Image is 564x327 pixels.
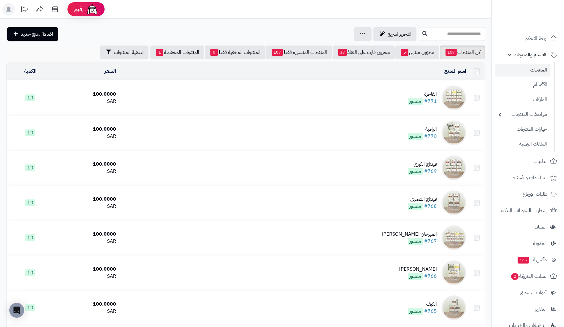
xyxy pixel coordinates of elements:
span: الأقسام والمنتجات [514,50,548,59]
div: فينتاج الصغرى [408,196,437,203]
span: 0 [210,49,218,56]
a: السلات المتروكة2 [495,269,560,284]
div: المهرجان [PERSON_NAME] [382,231,437,238]
a: العملاء [495,220,560,234]
a: المدونة [495,236,560,251]
span: المدونة [533,239,547,248]
span: المراجعات والأسئلة [513,173,548,182]
span: 107 [272,49,283,56]
span: 10 [25,304,35,311]
a: المنتجات [495,64,550,76]
a: #765 [424,307,437,315]
a: لوحة التحكم [495,31,560,46]
span: 107 [446,49,457,56]
span: 1 [156,49,163,56]
span: التقارير [535,305,547,313]
span: التحرير لسريع [388,30,411,38]
span: رفيق [74,6,84,13]
div: الراقية [408,126,437,133]
span: جديد [518,257,529,264]
span: إشعارات التحويلات البنكية [501,206,548,215]
span: اضافة منتج جديد [21,30,53,38]
div: 100.0000 [57,196,116,203]
span: 37 [338,49,347,56]
a: الملفات الرقمية [495,137,550,151]
a: #771 [424,98,437,105]
span: 10 [25,199,35,206]
div: 100.0000 [57,266,116,273]
div: [PERSON_NAME] [399,266,437,273]
a: إشعارات التحويلات البنكية [495,203,560,218]
div: 100.0000 [57,91,116,98]
a: اسم المنتج [444,68,466,75]
a: كل المنتجات107 [440,46,485,59]
img: المهرجان الكولومبي [441,225,466,250]
div: الكيف [408,301,437,308]
a: المنتجات المنشورة فقط107 [266,46,332,59]
div: 100.0000 [57,231,116,238]
a: الماركات [495,93,550,106]
span: طلبات الإرجاع [523,190,548,198]
a: #767 [424,238,437,245]
a: التقارير [495,302,560,316]
img: الفاخرة [441,85,466,110]
div: الفاخرة [408,91,437,98]
div: 100.0000 [57,126,116,133]
span: 10 [25,94,35,101]
img: ai-face.png [86,3,98,15]
div: فينتاج الكبرى [408,161,437,168]
span: منشور [408,203,423,210]
a: المنتجات المخفية فقط0 [205,46,265,59]
span: منشور [408,273,423,280]
a: خيارات المنتجات [495,123,550,136]
span: منشور [408,168,423,175]
a: مواصفات المنتجات [495,108,550,121]
a: التحرير لسريع [373,27,416,41]
button: تصفية المنتجات [100,46,149,59]
a: #770 [424,133,437,140]
a: تحديثات المنصة [16,3,32,17]
span: منشور [408,98,423,105]
img: الراقية [441,120,466,145]
div: SAR [57,168,116,175]
span: 2 [511,273,519,280]
a: #769 [424,168,437,175]
img: فينتاج الكبرى [441,155,466,180]
span: أدوات التسويق [520,288,547,297]
a: مخزون منتهي5 [395,46,439,59]
span: 10 [25,234,35,241]
img: فينتاج الصغرى [441,190,466,215]
span: الطلبات [533,157,548,166]
div: Open Intercom Messenger [9,303,24,318]
div: SAR [57,133,116,140]
span: وآتس آب [517,255,547,264]
a: الطلبات [495,154,560,169]
a: المراجعات والأسئلة [495,170,560,185]
span: السلات المتروكة [510,272,548,281]
img: الكيف [441,295,466,320]
a: اضافة منتج جديد [7,27,58,41]
a: #768 [424,203,437,210]
div: 100.0000 [57,161,116,168]
div: 100.0000 [57,301,116,308]
span: 10 [25,129,35,136]
div: SAR [57,203,116,210]
span: منشور [408,308,423,315]
span: 5 [401,49,408,56]
img: جواهر البن [441,260,466,285]
span: 10 [25,164,35,171]
a: طلبات الإرجاع [495,187,560,202]
a: أدوات التسويق [495,285,560,300]
a: الأقسام [495,78,550,91]
img: logo-2.png [522,17,558,30]
a: المنتجات المخفضة1 [150,46,204,59]
div: SAR [57,273,116,280]
span: منشور [408,238,423,245]
span: العملاء [535,223,547,231]
a: الكمية [24,68,37,75]
div: SAR [57,98,116,105]
span: تصفية المنتجات [114,49,144,56]
span: منشور [408,133,423,140]
span: لوحة التحكم [525,34,548,43]
div: SAR [57,238,116,245]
